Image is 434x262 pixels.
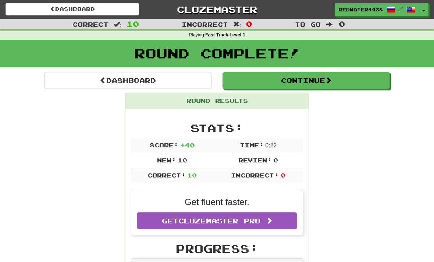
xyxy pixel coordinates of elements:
span: Clozemaster Pro [178,217,260,225]
a: Dashboard [44,72,211,89]
span: To go [295,21,321,28]
p: Get fluent faster. [137,196,297,208]
span: 10 [178,157,187,164]
span: Review: [238,157,272,164]
h1: Round Complete! [3,46,431,61]
span: New: [157,157,176,164]
span: 0 : 22 [265,142,277,148]
span: Time: [240,141,264,148]
span: : [233,21,241,28]
a: Dashboard [6,3,139,15]
span: + 40 [180,141,195,148]
span: Correct [72,21,108,28]
button: Continue [223,72,390,89]
span: Correct: [147,172,186,179]
span: Incorrect [182,21,228,28]
span: 10 [187,172,197,179]
span: 0 [281,172,285,179]
span: 10 [127,19,139,28]
h2: Progress: [131,243,303,255]
a: Clozemaster [150,3,284,16]
div: Round Results [125,93,309,109]
span: Score: [150,141,178,148]
span: 0 [339,19,345,28]
span: : [114,21,122,28]
span: 0 [273,157,278,164]
span: RedWater4438 [339,6,383,13]
a: GetClozemaster Pro [137,212,297,229]
span: Incorrect: [231,172,279,179]
a: RedWater4438 / [335,3,419,16]
span: / [399,6,403,11]
span: : [326,21,334,28]
span: 0 [246,19,252,28]
h2: Stats: [131,122,303,134]
strong: Fast Track Level 1 [205,32,245,37]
